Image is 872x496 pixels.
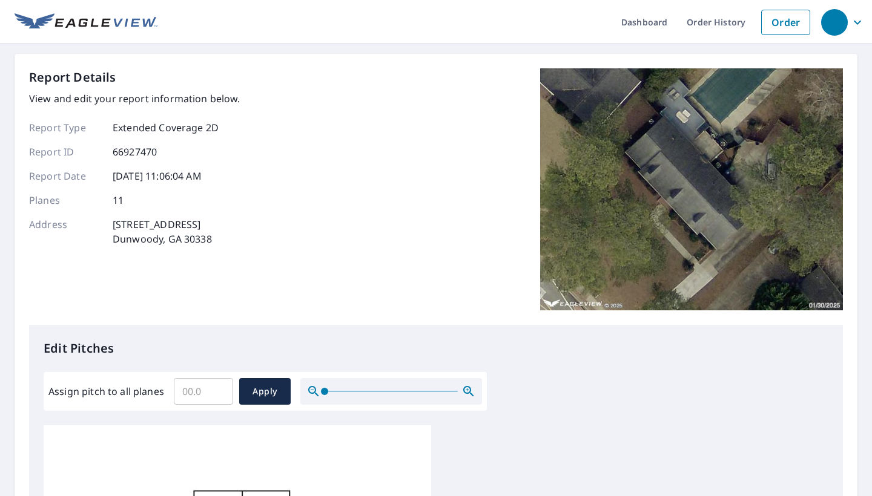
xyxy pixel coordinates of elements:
[29,68,116,86] p: Report Details
[113,145,157,159] p: 66927470
[29,91,240,106] p: View and edit your report information below.
[29,120,102,135] p: Report Type
[29,169,102,183] p: Report Date
[29,145,102,159] p: Report ID
[113,169,202,183] p: [DATE] 11:06:04 AM
[113,120,219,135] p: Extended Coverage 2D
[249,384,281,399] span: Apply
[113,193,124,207] p: 11
[44,339,828,357] p: Edit Pitches
[48,384,164,399] label: Assign pitch to all planes
[29,217,102,246] p: Address
[174,374,233,408] input: 00.0
[540,68,843,310] img: Top image
[761,10,810,35] a: Order
[15,13,157,31] img: EV Logo
[113,217,212,246] p: [STREET_ADDRESS] Dunwoody, GA 30338
[239,378,291,405] button: Apply
[29,193,102,207] p: Planes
